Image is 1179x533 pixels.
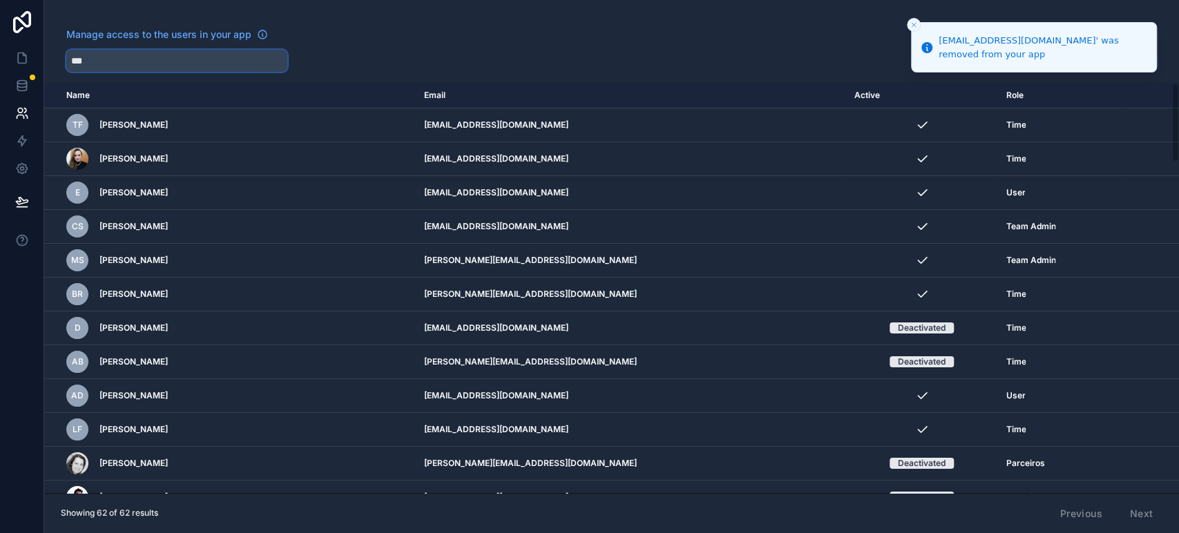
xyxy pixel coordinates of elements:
[416,413,846,447] td: [EMAIL_ADDRESS][DOMAIN_NAME]
[72,221,84,232] span: CS
[846,83,997,108] th: Active
[416,311,846,345] td: [EMAIL_ADDRESS][DOMAIN_NAME]
[99,424,168,435] span: [PERSON_NAME]
[416,379,846,413] td: [EMAIL_ADDRESS][DOMAIN_NAME]
[1006,492,1044,503] span: Parceiros
[99,119,168,130] span: [PERSON_NAME]
[44,83,416,108] th: Name
[1006,289,1026,300] span: Time
[1006,458,1044,469] span: Parceiros
[44,83,1179,493] div: scrollable content
[73,119,83,130] span: TF
[416,108,846,142] td: [EMAIL_ADDRESS][DOMAIN_NAME]
[99,289,168,300] span: [PERSON_NAME]
[1006,187,1025,198] span: User
[99,322,168,333] span: [PERSON_NAME]
[939,34,1145,61] div: [EMAIL_ADDRESS][DOMAIN_NAME]' was removed from your app
[898,492,946,503] div: Deactivated
[416,244,846,278] td: [PERSON_NAME][EMAIL_ADDRESS][DOMAIN_NAME]
[99,390,168,401] span: [PERSON_NAME]
[99,255,168,266] span: [PERSON_NAME]
[71,255,84,266] span: MS
[416,447,846,481] td: [PERSON_NAME][EMAIL_ADDRESS][DOMAIN_NAME]
[99,221,168,232] span: [PERSON_NAME]
[75,187,80,198] span: E
[1006,424,1026,435] span: Time
[99,187,168,198] span: [PERSON_NAME]
[66,28,251,41] span: Manage access to the users in your app
[1006,322,1026,333] span: Time
[71,390,84,401] span: AD
[61,507,158,519] span: Showing 62 of 62 results
[416,481,846,514] td: [EMAIL_ADDRESS][DOMAIN_NAME]
[416,83,846,108] th: Email
[416,142,846,176] td: [EMAIL_ADDRESS][DOMAIN_NAME]
[72,356,84,367] span: AB
[1006,255,1055,266] span: Team Admin
[898,458,946,469] div: Deactivated
[907,18,921,32] button: Close toast
[1006,390,1025,401] span: User
[997,83,1122,108] th: Role
[66,28,268,41] a: Manage access to the users in your app
[416,176,846,210] td: [EMAIL_ADDRESS][DOMAIN_NAME]
[1006,119,1026,130] span: Time
[1006,153,1026,164] span: Time
[898,356,946,367] div: Deactivated
[99,492,168,503] span: [PERSON_NAME]
[75,322,81,333] span: D
[99,356,168,367] span: [PERSON_NAME]
[99,153,168,164] span: [PERSON_NAME]
[72,289,83,300] span: BR
[73,424,82,435] span: LF
[416,345,846,379] td: [PERSON_NAME][EMAIL_ADDRESS][DOMAIN_NAME]
[416,278,846,311] td: [PERSON_NAME][EMAIL_ADDRESS][DOMAIN_NAME]
[1006,221,1055,232] span: Team Admin
[99,458,168,469] span: [PERSON_NAME]
[416,210,846,244] td: [EMAIL_ADDRESS][DOMAIN_NAME]
[898,322,946,333] div: Deactivated
[1006,356,1026,367] span: Time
